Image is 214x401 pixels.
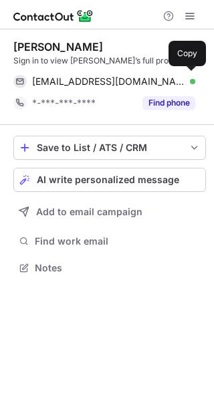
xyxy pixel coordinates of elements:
span: AI write personalized message [37,174,179,185]
button: Notes [13,259,206,277]
button: Find work email [13,232,206,251]
span: Find work email [35,235,201,247]
button: save-profile-one-click [13,136,206,160]
button: AI write personalized message [13,168,206,192]
span: Notes [35,262,201,274]
button: Reveal Button [142,96,195,110]
span: [EMAIL_ADDRESS][DOMAIN_NAME] [32,76,185,88]
span: Add to email campaign [36,207,142,217]
div: [PERSON_NAME] [13,40,103,53]
img: ContactOut v5.3.10 [13,8,94,24]
div: Sign in to view [PERSON_NAME]’s full profile [13,55,206,67]
div: Save to List / ATS / CRM [37,142,183,153]
button: Add to email campaign [13,200,206,224]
